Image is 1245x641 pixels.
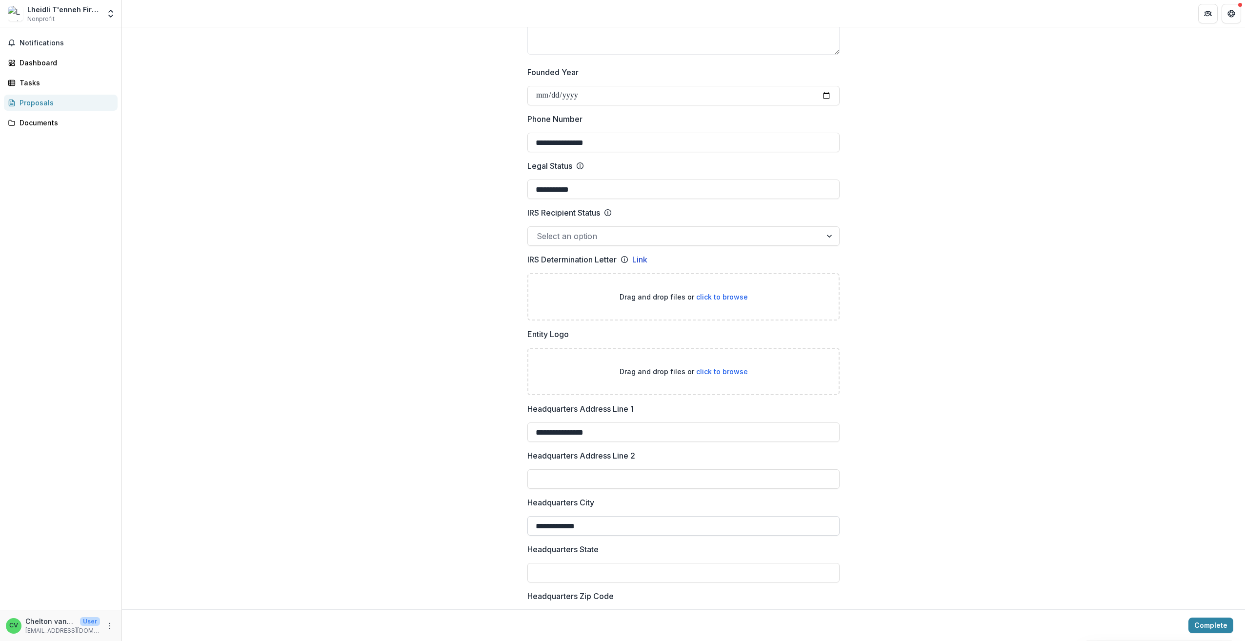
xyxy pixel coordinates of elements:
[4,95,118,111] a: Proposals
[25,626,100,635] p: [EMAIL_ADDRESS][DOMAIN_NAME]
[527,450,635,461] p: Headquarters Address Line 2
[20,39,114,47] span: Notifications
[527,328,569,340] p: Entity Logo
[4,115,118,131] a: Documents
[20,98,110,108] div: Proposals
[20,78,110,88] div: Tasks
[620,292,748,302] p: Drag and drop files or
[9,622,18,629] div: Chelton vanGeloven
[527,543,599,555] p: Headquarters State
[527,497,594,508] p: Headquarters City
[20,118,110,128] div: Documents
[27,4,100,15] div: Lheidli T'enneh First Nation
[25,616,76,626] p: Chelton vanGeloven
[4,55,118,71] a: Dashboard
[80,617,100,626] p: User
[527,254,617,265] p: IRS Determination Letter
[4,35,118,51] button: Notifications
[8,6,23,21] img: Lheidli T'enneh First Nation
[104,620,116,632] button: More
[1222,4,1241,23] button: Get Help
[527,160,572,172] p: Legal Status
[27,15,55,23] span: Nonprofit
[1188,618,1233,633] button: Complete
[696,367,748,376] span: click to browse
[1198,4,1218,23] button: Partners
[527,113,582,125] p: Phone Number
[20,58,110,68] div: Dashboard
[527,590,614,602] p: Headquarters Zip Code
[4,75,118,91] a: Tasks
[104,4,118,23] button: Open entity switcher
[527,66,579,78] p: Founded Year
[632,254,647,265] a: Link
[696,293,748,301] span: click to browse
[620,366,748,377] p: Drag and drop files or
[527,207,600,219] p: IRS Recipient Status
[527,403,634,415] p: Headquarters Address Line 1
